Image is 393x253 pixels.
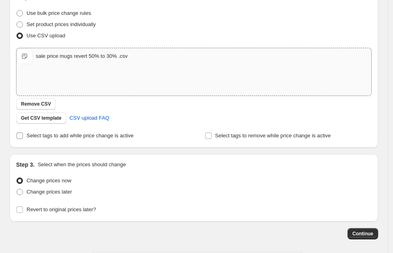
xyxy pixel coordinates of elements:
[27,133,134,139] span: Select tags to add while price change is active
[38,161,126,169] p: Select when the prices should change
[215,133,331,139] span: Select tags to remove while price change is active
[27,189,72,195] span: Change prices later
[16,161,35,169] h2: Step 3.
[27,21,96,27] span: Set product prices individually
[27,178,71,184] span: Change prices now
[27,206,96,212] span: Revert to original prices later?
[16,98,56,110] button: Remove CSV
[21,115,62,121] span: Get CSV template
[21,101,51,107] span: Remove CSV
[27,33,65,39] span: Use CSV upload
[36,52,128,60] div: sale price mugs revert 50% to 30% .csv
[70,114,109,122] span: CSV upload FAQ
[352,231,373,237] span: Continue
[348,228,378,239] button: Continue
[27,10,91,16] span: Use bulk price change rules
[65,112,114,124] a: CSV upload FAQ
[16,112,66,124] button: Get CSV template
